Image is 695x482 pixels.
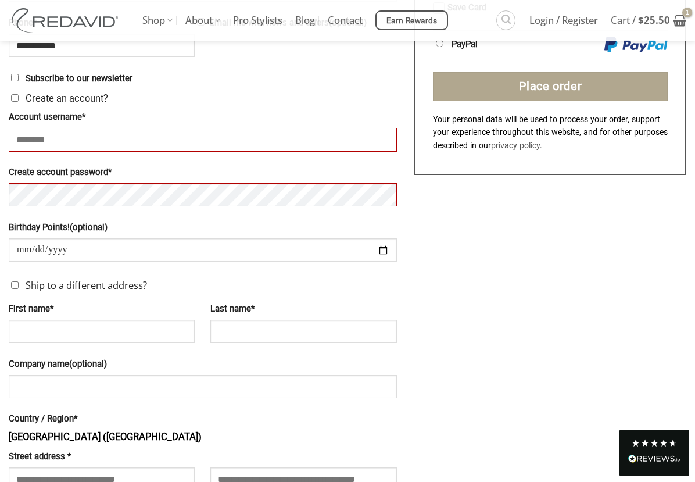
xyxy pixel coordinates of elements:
[9,166,397,180] label: Create account password
[529,6,598,35] span: Login / Register
[628,455,680,463] img: REVIEWS.io
[619,430,689,476] div: Read All Reviews
[11,74,19,81] input: Subscribe to our newsletter
[9,412,397,426] label: Country / Region
[9,450,195,464] label: Street address
[11,281,19,289] input: Ship to a different address?
[604,37,668,53] img: PayPal
[70,222,108,233] span: (optional)
[9,110,397,124] label: Account username
[628,452,680,467] div: Read All Reviews
[26,93,108,104] span: Create an account?
[433,113,668,152] p: Your personal data will be used to process your order, support your experience throughout this we...
[611,6,670,35] span: Cart /
[9,431,202,442] strong: [GEOGRAPHIC_DATA] ([GEOGRAPHIC_DATA])
[26,73,132,84] span: Subscribe to our newsletter
[386,15,438,27] span: Earn Rewards
[9,302,195,316] label: First name
[69,359,107,369] span: (optional)
[496,10,515,30] a: Search
[638,13,644,27] span: $
[638,13,670,27] bdi: 25.50
[375,10,448,30] a: Earn Rewards
[210,302,396,316] label: Last name
[9,221,397,235] label: Birthday Points!
[433,72,668,101] button: Place order
[9,358,397,372] label: Company name
[631,438,678,448] div: 4.8 Stars
[26,279,147,292] span: Ship to a different address?
[491,141,540,150] a: privacy policy
[11,94,19,102] input: Create an account?
[9,8,125,33] img: REDAVID Salon Products | United States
